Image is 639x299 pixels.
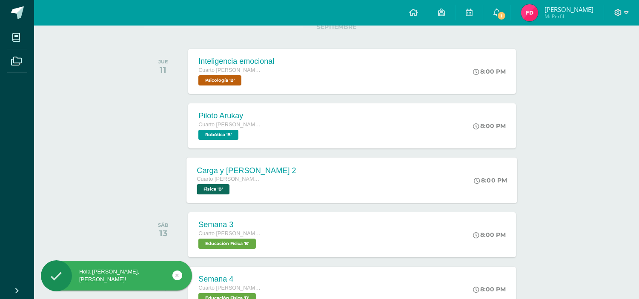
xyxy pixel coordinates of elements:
[198,275,262,284] div: Semana 4
[198,285,262,291] span: Cuarto [PERSON_NAME]. Progra
[198,111,262,120] div: Piloto Arukay
[198,122,262,128] span: Cuarto [PERSON_NAME]. Progra
[473,122,506,130] div: 8:00 PM
[198,231,262,236] span: Cuarto [PERSON_NAME]. Progra
[198,130,238,140] span: Robótica 'B'
[473,68,506,75] div: 8:00 PM
[497,11,506,20] span: 1
[544,13,593,20] span: Mi Perfil
[197,166,296,175] div: Carga y [PERSON_NAME] 2
[198,67,262,73] span: Cuarto [PERSON_NAME]. Progra
[197,176,262,182] span: Cuarto [PERSON_NAME]. Progra
[158,228,169,238] div: 13
[41,268,192,283] div: Hola [PERSON_NAME], [PERSON_NAME]!
[158,222,169,228] div: SÁB
[158,59,168,65] div: JUE
[544,5,593,14] span: [PERSON_NAME]
[303,23,370,31] span: SEPTIEMBRE
[158,65,168,75] div: 11
[473,231,506,239] div: 8:00 PM
[473,285,506,293] div: 8:00 PM
[197,184,230,194] span: Fisica 'B'
[198,239,256,249] span: Educación Física 'B'
[521,4,538,21] img: 827ba0692ad3f9e3e06b218015520ef4.png
[198,57,274,66] div: Inteligencia emocional
[474,177,507,184] div: 8:00 PM
[198,220,262,229] div: Semana 3
[198,75,241,85] span: Psicología 'B'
